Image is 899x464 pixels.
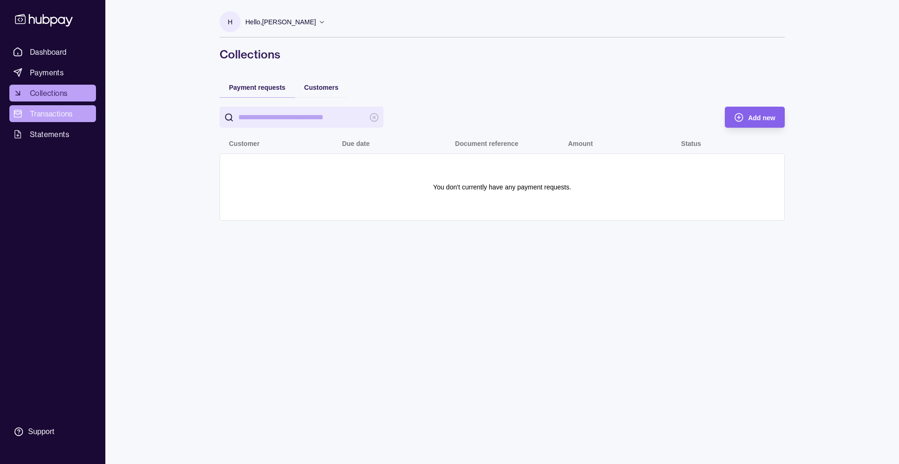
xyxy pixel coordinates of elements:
span: Transactions [30,108,73,119]
span: Payment requests [229,84,286,91]
input: search [238,107,365,128]
a: Support [9,422,96,442]
p: Due date [342,140,369,147]
span: Payments [30,67,64,78]
button: Add new [725,107,785,128]
p: Status [681,140,701,147]
div: Support [28,427,54,437]
p: Amount [568,140,593,147]
p: You don't currently have any payment requests. [433,182,571,192]
h1: Collections [220,47,785,62]
a: Dashboard [9,43,96,60]
p: H [228,17,232,27]
p: Customer [229,140,259,147]
a: Payments [9,64,96,81]
a: Statements [9,126,96,143]
span: Collections [30,87,67,99]
a: Transactions [9,105,96,122]
span: Statements [30,129,69,140]
span: Customers [304,84,339,91]
p: Document reference [455,140,518,147]
p: Hello, [PERSON_NAME] [245,17,316,27]
span: Add new [748,114,775,122]
span: Dashboard [30,46,67,58]
a: Collections [9,85,96,101]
